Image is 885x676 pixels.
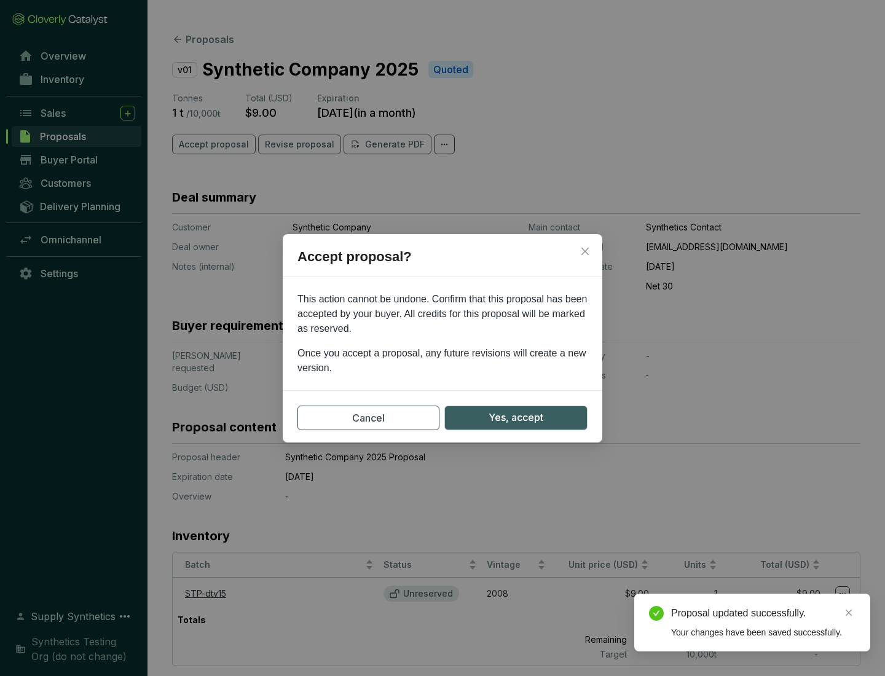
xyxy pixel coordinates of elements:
[671,626,855,639] div: Your changes have been saved successfully.
[575,246,595,256] span: Close
[297,406,439,430] button: Cancel
[297,292,588,336] p: This action cannot be undone. Confirm that this proposal has been accepted by your buyer. All cre...
[283,246,602,277] h2: Accept proposal?
[352,411,385,425] span: Cancel
[844,608,853,617] span: close
[671,606,855,621] div: Proposal updated successfully.
[575,242,595,261] button: Close
[580,246,590,256] span: close
[444,406,588,430] button: Yes, accept
[489,410,543,425] span: Yes, accept
[842,606,855,619] a: Close
[649,606,664,621] span: check-circle
[297,346,588,375] p: Once you accept a proposal, any future revisions will create a new version.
